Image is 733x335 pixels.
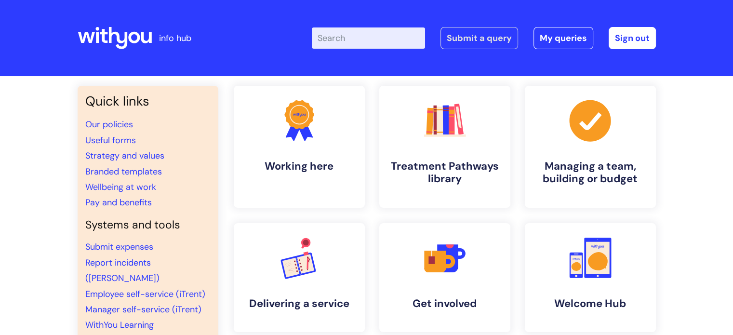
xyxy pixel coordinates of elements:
a: Submit expenses [85,241,153,253]
a: Working here [234,86,365,208]
p: info hub [159,30,191,46]
h4: Managing a team, building or budget [533,160,648,186]
a: Our policies [85,119,133,130]
a: WithYou Learning [85,319,154,331]
h4: Get involved [387,297,503,310]
a: Treatment Pathways library [379,86,510,208]
a: Manager self-service (iTrent) [85,304,201,315]
h4: Working here [241,160,357,173]
h4: Treatment Pathways library [387,160,503,186]
a: Submit a query [440,27,518,49]
h3: Quick links [85,94,211,109]
a: Wellbeing at work [85,181,156,193]
input: Search [312,27,425,49]
a: Report incidents ([PERSON_NAME]) [85,257,160,284]
a: Employee self-service (iTrent) [85,288,205,300]
h4: Systems and tools [85,218,211,232]
div: | - [312,27,656,49]
a: Welcome Hub [525,223,656,332]
a: Branded templates [85,166,162,177]
h4: Welcome Hub [533,297,648,310]
a: Useful forms [85,134,136,146]
a: Pay and benefits [85,197,152,208]
a: My queries [533,27,593,49]
a: Strategy and values [85,150,164,161]
a: Sign out [609,27,656,49]
a: Delivering a service [234,223,365,332]
h4: Delivering a service [241,297,357,310]
a: Managing a team, building or budget [525,86,656,208]
a: Get involved [379,223,510,332]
